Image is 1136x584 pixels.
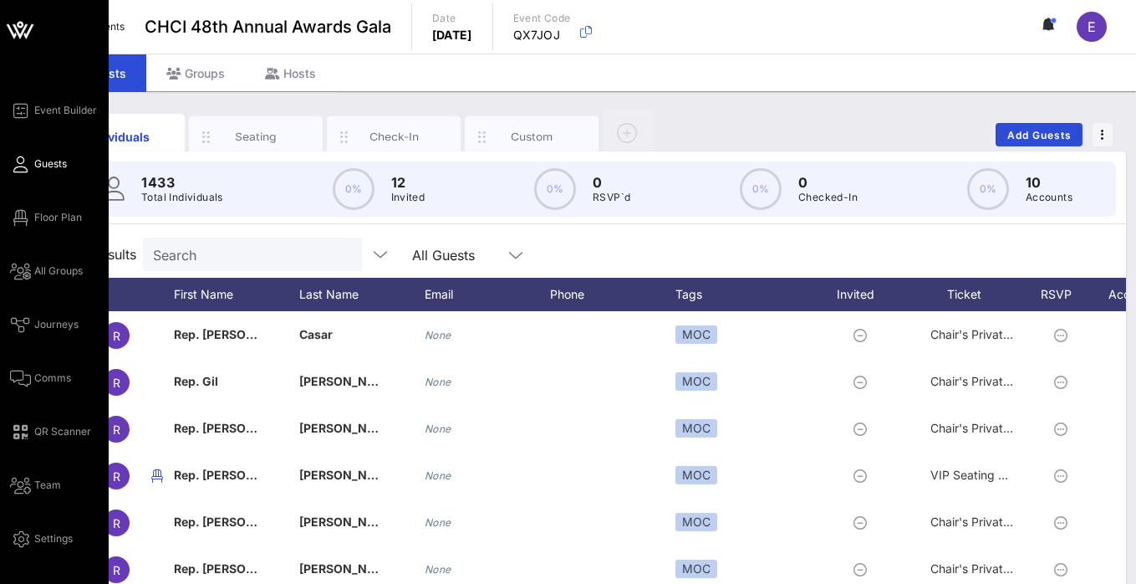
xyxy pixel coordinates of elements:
a: Comms [10,368,71,388]
span: Team [34,478,61,493]
p: Event Code [513,10,571,27]
p: RSVP`d [593,189,630,206]
span: R [113,329,120,343]
span: Rep. [PERSON_NAME] [174,468,301,482]
span: Journeys [34,317,79,332]
a: Floor Plan [10,207,82,228]
div: Custom [495,129,569,145]
span: Settings [34,531,73,546]
span: Chair's Private Reception [930,561,1068,576]
a: QR Scanner [10,422,91,442]
div: MOC [675,513,717,531]
a: Settings [10,529,73,549]
div: Check-In [357,129,431,145]
i: None [425,516,451,529]
p: 10 [1026,172,1072,192]
p: Accounts [1026,189,1072,206]
span: R [113,563,120,577]
span: [PERSON_NAME] [299,468,398,482]
div: Email [425,278,550,311]
div: Last Name [299,278,425,311]
a: All Groups [10,261,83,281]
p: 1433 [141,172,223,192]
button: Add Guests [996,123,1083,146]
span: [PERSON_NAME] [299,374,398,388]
span: R [113,376,120,390]
div: E [1077,12,1107,42]
span: [PERSON_NAME] [299,421,398,435]
a: Team [10,475,61,495]
span: CHCI 48th Annual Awards Gala [145,14,391,39]
i: None [425,423,451,435]
p: Checked-In [798,189,858,206]
span: Comms [34,371,71,386]
span: R [113,516,120,530]
a: Journeys [10,315,79,335]
p: Date [432,10,472,27]
p: 12 [391,172,425,192]
span: Casar [299,327,333,341]
div: MOC [675,560,717,578]
p: 0 [798,172,858,192]
div: Individuals [81,128,155,146]
span: R [113,469,120,484]
p: Invited [391,189,425,206]
span: Chair's Private Reception [930,421,1068,435]
div: First Name [174,278,299,311]
i: None [425,376,451,388]
span: Add Guests [1006,129,1072,141]
p: Total Individuals [141,189,223,206]
span: R [113,423,120,437]
div: RSVP [1035,278,1093,311]
span: Event Builder [34,103,97,118]
a: Event Builder [10,100,97,120]
div: Phone [550,278,675,311]
span: Rep. [PERSON_NAME] [174,561,301,576]
span: Chair's Private Reception [930,515,1068,529]
span: Rep. [PERSON_NAME] [174,327,301,341]
div: Invited [818,278,909,311]
span: Guests [34,156,67,172]
span: Chair's Private Reception [930,327,1068,341]
p: QX7JOJ [513,27,571,44]
div: Tags [675,278,818,311]
div: Hosts [245,54,336,92]
span: E [1088,18,1096,35]
i: None [425,563,451,576]
a: Guests [10,154,67,174]
div: MOC [675,325,717,344]
div: All Guests [402,238,536,271]
span: [PERSON_NAME] [PERSON_NAME] [299,515,499,529]
span: Rep. [PERSON_NAME] [174,421,301,435]
div: Ticket [909,278,1035,311]
span: [PERSON_NAME] [299,561,398,576]
span: All Groups [34,264,83,279]
div: MOC [675,419,717,438]
div: Groups [146,54,245,92]
span: QR Scanner [34,424,91,439]
p: [DATE] [432,27,472,44]
span: Rep. Gil [174,374,218,388]
span: Chair's Private Reception [930,374,1068,388]
i: None [425,469,451,482]
p: 0 [593,172,630,192]
span: Rep. [PERSON_NAME] [174,515,301,529]
div: MOC [675,372,717,391]
i: None [425,329,451,341]
div: Seating [219,129,293,145]
div: All Guests [412,248,475,263]
span: Floor Plan [34,210,82,225]
div: MOC [675,466,717,484]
